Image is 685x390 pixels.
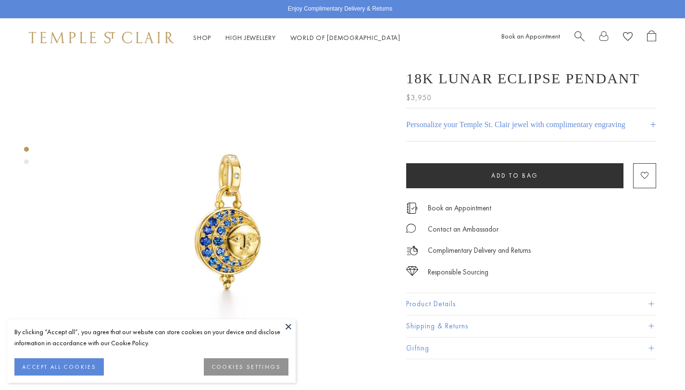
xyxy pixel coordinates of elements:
[406,223,416,233] img: MessageIcon-01_2.svg
[501,32,560,40] a: Book an Appointment
[406,315,656,337] button: Shipping & Returns
[288,4,392,14] p: Enjoy Complimentary Delivery & Returns
[574,30,585,45] a: Search
[406,245,418,257] img: icon_delivery.svg
[428,203,491,213] a: Book an Appointment
[406,91,432,104] span: $3,950
[290,33,400,42] a: World of [DEMOGRAPHIC_DATA]World of [DEMOGRAPHIC_DATA]
[62,57,392,387] img: 18K Lunar Eclipse Pendant
[204,358,288,376] button: COOKIES SETTINGS
[406,293,656,315] button: Product Details
[650,116,656,133] h4: +
[623,30,633,45] a: View Wishlist
[406,119,625,130] h4: Personalize your Temple St. Clair jewel with complimentary engraving
[193,33,211,42] a: ShopShop
[14,326,288,349] div: By clicking “Accept all”, you agree that our website can store cookies on your device and disclos...
[406,203,418,214] img: icon_appointment.svg
[406,266,418,276] img: icon_sourcing.svg
[428,223,498,235] div: Contact an Ambassador
[428,266,488,278] div: Responsible Sourcing
[24,144,29,172] div: Product gallery navigation
[193,32,400,44] nav: Main navigation
[406,70,640,87] h1: 18K Lunar Eclipse Pendant
[406,163,623,188] button: Add to bag
[29,32,174,43] img: Temple St. Clair
[491,171,538,180] span: Add to bag
[406,338,656,359] button: Gifting
[14,358,104,376] button: ACCEPT ALL COOKIES
[428,245,531,257] p: Complimentary Delivery and Returns
[225,33,276,42] a: High JewelleryHigh Jewellery
[647,30,656,45] a: Open Shopping Bag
